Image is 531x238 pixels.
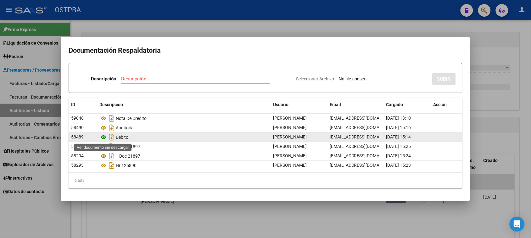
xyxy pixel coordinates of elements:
div: Hr 125890 [99,160,268,170]
span: [DATE] 15:16 [386,125,411,130]
i: Descargar documento [108,160,116,170]
span: [DATE] 15:14 [386,134,411,139]
datatable-header-cell: Email [327,98,384,111]
div: Nota De Credito [99,113,268,123]
span: [PERSON_NAME] [273,163,307,168]
span: [EMAIL_ADDRESS][DOMAIN_NAME] [330,153,400,158]
i: Descargar documento [108,151,116,161]
span: Usuario [273,102,288,107]
i: Descargar documento [108,142,116,152]
span: [PERSON_NAME] [273,153,307,158]
datatable-header-cell: Usuario [271,98,327,111]
span: 58294 [71,153,84,158]
datatable-header-cell: Cargado [384,98,431,111]
span: Descripción [99,102,123,107]
span: 58293 [71,163,84,168]
span: 58490 [71,125,84,130]
i: Descargar documento [108,123,116,133]
div: Open Intercom Messenger [510,217,525,232]
span: 58295 [71,144,84,149]
p: Descripción [91,75,116,83]
datatable-header-cell: ID [69,98,97,111]
span: Cargado [386,102,403,107]
datatable-header-cell: Descripción [97,98,271,111]
span: [PERSON_NAME] [273,134,307,139]
div: 1 Doc 21897 [99,151,268,161]
i: Descargar documento [108,113,116,123]
span: [EMAIL_ADDRESS][DOMAIN_NAME] [330,134,400,139]
span: [PERSON_NAME] [273,144,307,149]
div: Auditoria [99,123,268,133]
div: 6 total [69,173,462,188]
datatable-header-cell: Accion [431,98,462,111]
span: [PERSON_NAME] [273,125,307,130]
div: 2 Doc 21897 [99,142,268,152]
span: 58489 [71,134,84,139]
span: [EMAIL_ADDRESS][DOMAIN_NAME] [330,144,400,149]
span: [EMAIL_ADDRESS][DOMAIN_NAME] [330,163,400,168]
span: Email [330,102,341,107]
span: Seleccionar Archivo [296,76,334,81]
span: ID [71,102,75,107]
h2: Documentación Respaldatoria [69,45,462,57]
span: [DATE] 15:24 [386,153,411,158]
span: 59048 [71,116,84,121]
div: Debito [99,132,268,142]
span: [EMAIL_ADDRESS][DOMAIN_NAME] [330,116,400,121]
i: Descargar documento [108,132,116,142]
span: [PERSON_NAME] [273,116,307,121]
button: SUBIR [432,73,456,85]
span: [DATE] 15:25 [386,144,411,149]
span: [DATE] 13:10 [386,116,411,121]
span: Accion [433,102,447,107]
span: [EMAIL_ADDRESS][DOMAIN_NAME] [330,125,400,130]
span: [DATE] 15:23 [386,163,411,168]
span: SUBIR [437,76,451,82]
